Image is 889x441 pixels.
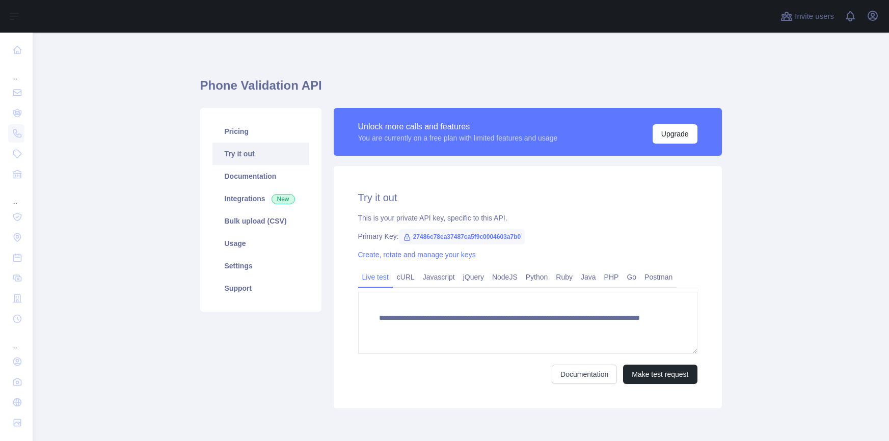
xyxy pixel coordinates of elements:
a: PHP [600,269,623,285]
button: Invite users [778,8,836,24]
a: Java [577,269,600,285]
a: cURL [393,269,419,285]
a: Ruby [552,269,577,285]
div: ... [8,61,24,81]
a: Live test [358,269,393,285]
a: Create, rotate and manage your keys [358,251,476,259]
a: Go [623,269,640,285]
a: Usage [212,232,309,255]
h2: Try it out [358,190,697,205]
h1: Phone Validation API [200,77,722,102]
a: jQuery [459,269,488,285]
a: Javascript [419,269,459,285]
button: Upgrade [653,124,697,144]
a: Documentation [552,365,617,384]
a: Integrations New [212,187,309,210]
a: Try it out [212,143,309,165]
div: This is your private API key, specific to this API. [358,213,697,223]
span: 27486c78ea37487ca5f9c0004603a7b0 [399,229,525,244]
div: Unlock more calls and features [358,121,558,133]
span: New [272,194,295,204]
a: Bulk upload (CSV) [212,210,309,232]
div: ... [8,330,24,350]
div: You are currently on a free plan with limited features and usage [358,133,558,143]
a: Postman [640,269,677,285]
a: Support [212,277,309,299]
span: Invite users [795,11,834,22]
a: Python [522,269,552,285]
div: Primary Key: [358,231,697,241]
a: Pricing [212,120,309,143]
a: Documentation [212,165,309,187]
button: Make test request [623,365,697,384]
div: ... [8,185,24,206]
a: NodeJS [488,269,522,285]
a: Settings [212,255,309,277]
